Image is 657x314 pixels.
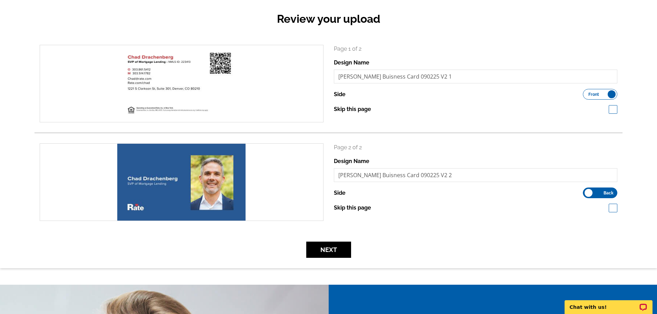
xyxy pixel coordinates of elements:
label: Skip this page [334,204,371,212]
input: File Name [334,168,618,182]
button: Next [306,242,351,258]
span: Back [604,191,614,195]
p: Page 1 of 2 [334,45,618,53]
label: Side [334,90,346,99]
input: File Name [334,70,618,83]
label: Design Name [334,157,369,165]
label: Skip this page [334,105,371,113]
h2: Review your upload [34,12,623,26]
span: Front [588,93,599,96]
p: Page 2 of 2 [334,143,618,152]
label: Side [334,189,346,197]
label: Design Name [334,59,369,67]
iframe: LiveChat chat widget [560,292,657,314]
